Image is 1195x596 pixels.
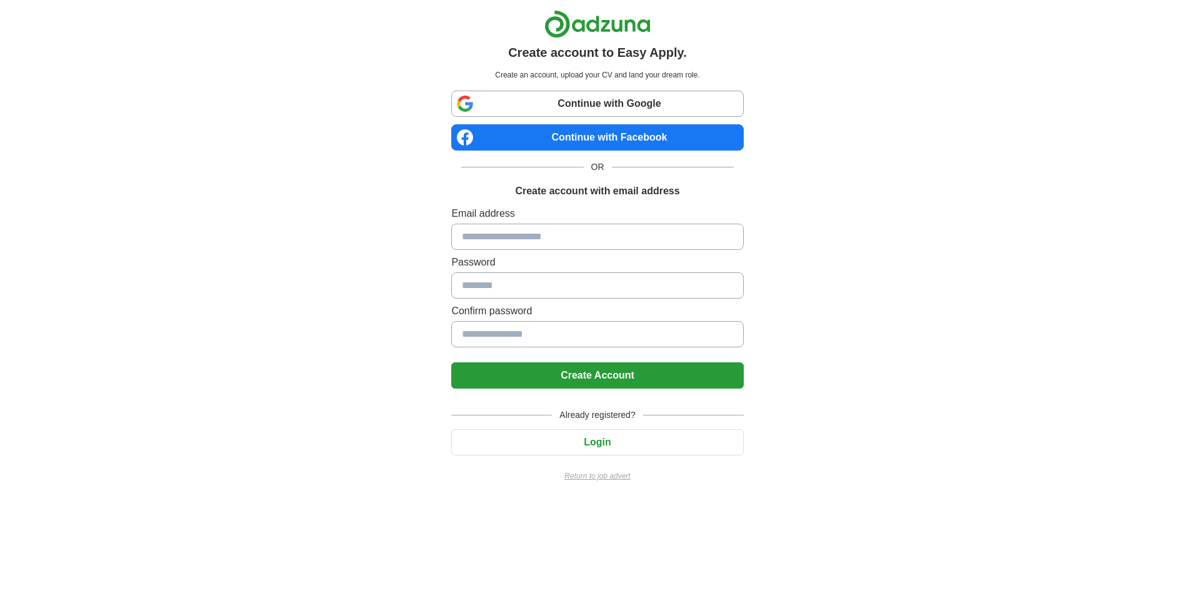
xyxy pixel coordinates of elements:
[451,362,743,389] button: Create Account
[451,437,743,447] a: Login
[451,91,743,117] a: Continue with Google
[508,43,687,62] h1: Create account to Easy Apply.
[552,409,642,422] span: Already registered?
[451,255,743,270] label: Password
[451,304,743,319] label: Confirm password
[451,124,743,151] a: Continue with Facebook
[451,470,743,482] a: Return to job advert
[544,10,651,38] img: Adzuna logo
[584,161,612,174] span: OR
[454,69,741,81] p: Create an account, upload your CV and land your dream role.
[515,184,679,199] h1: Create account with email address
[451,429,743,455] button: Login
[451,206,743,221] label: Email address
